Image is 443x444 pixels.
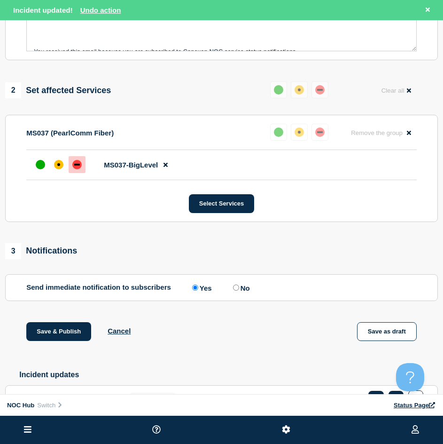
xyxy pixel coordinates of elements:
button: Remove the group [345,124,417,142]
button: Undo action [80,6,121,14]
p: You received this email because you are subscribed to Conexon NOC service status notifications. [34,48,409,56]
div: up [274,127,283,137]
h2: Incident updates [19,371,438,379]
button: Select Services [189,194,254,213]
button: up [270,81,287,98]
span: Investigating [128,393,178,404]
span: MS037-BigLevel [104,161,158,169]
button: Switch [34,401,66,409]
button: affected [291,124,308,141]
p: MS037 (PearlComm Fiber) [26,129,114,137]
a: Status Page [394,402,436,409]
button: affected [291,81,308,98]
div: affected [295,127,304,137]
div: affected [54,160,63,169]
span: 3 [5,243,21,259]
button: up [270,124,287,141]
div: Notifications [5,243,77,259]
button: down [311,81,328,98]
button: down [311,124,328,141]
input: Yes [192,285,198,291]
div: affected [295,85,304,95]
button: Save as draft [357,322,417,341]
div: up [36,160,45,169]
span: Remove the group [351,129,403,136]
label: No [231,283,250,292]
p: Send immediate notification to subscribers [26,283,171,292]
div: down [315,127,325,137]
iframe: Help Scout Beacon - Open [396,363,424,391]
button: Cancel [108,327,131,335]
button: Clear all [376,81,417,100]
div: up [274,85,283,95]
div: Send immediate notification to subscribers [26,283,417,292]
span: NOC Hub [7,402,34,409]
div: down [72,160,82,169]
div: [DATE] 09:01 (CDT) [20,390,114,406]
span: 2 [5,82,21,98]
label: Yes [190,283,212,292]
input: No [233,285,239,291]
button: Save & Publish [26,322,91,341]
div: down [315,85,325,95]
span: Incident updated! [13,6,73,14]
div: Set affected Services [5,82,111,98]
